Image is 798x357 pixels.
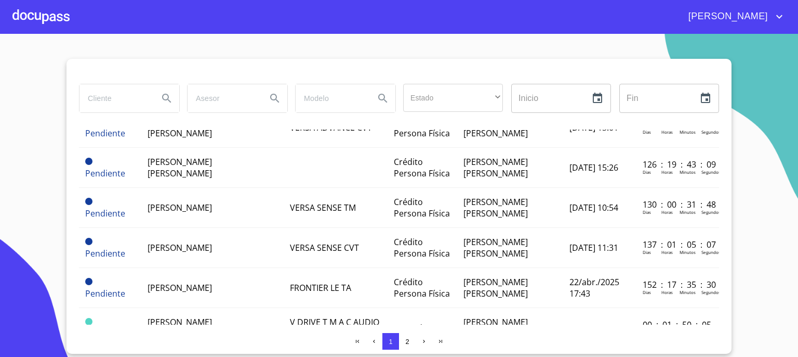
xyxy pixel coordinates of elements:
p: 137 : 01 : 05 : 07 [643,239,713,250]
button: 2 [399,333,416,350]
span: Pendiente [85,158,92,165]
span: [PERSON_NAME] [PERSON_NAME] [463,156,528,179]
span: [PERSON_NAME] [148,282,212,294]
span: Crédito Persona Física [394,196,450,219]
span: Pendiente [85,278,92,285]
span: [PERSON_NAME] [PERSON_NAME] [463,276,528,299]
span: Crédito Persona Física [394,236,450,259]
p: 126 : 19 : 43 : 09 [643,159,713,170]
p: Minutos [680,249,696,255]
span: Terminado [85,318,92,325]
p: Segundos [701,129,721,135]
span: Pendiente [85,168,125,179]
p: Segundos [701,169,721,175]
span: [PERSON_NAME] [148,242,212,253]
p: Horas [661,129,673,135]
span: VERSA SENSE CVT [290,242,359,253]
p: Dias [643,209,651,215]
span: Crédito Persona Física [394,276,450,299]
span: Pendiente [85,127,125,139]
span: 1 [389,338,392,346]
p: Segundos [701,209,721,215]
button: Search [370,86,395,111]
p: Minutos [680,169,696,175]
button: 1 [382,333,399,350]
span: Pendiente [85,238,92,245]
span: VERSA SENSE TM [290,202,356,213]
button: account of current user [681,8,786,25]
p: Minutos [680,129,696,135]
span: Pendiente [85,248,125,259]
div: ​ [403,84,503,112]
span: [PERSON_NAME] [148,202,212,213]
input: search [296,84,366,112]
p: 130 : 00 : 31 : 48 [643,199,713,210]
span: [PERSON_NAME] [PERSON_NAME] [148,316,212,339]
span: [PERSON_NAME] [681,8,773,25]
p: Horas [661,289,673,295]
input: search [79,84,150,112]
span: [PERSON_NAME] [PERSON_NAME] [148,156,212,179]
button: Search [262,86,287,111]
span: [DATE] 17:40 [569,322,618,334]
p: Dias [643,289,651,295]
p: Segundos [701,249,721,255]
p: 00 : 01 : 50 : 05 [643,319,713,330]
p: 152 : 17 : 35 : 30 [643,279,713,290]
span: Pendiente [85,198,92,205]
span: Pendiente [85,208,125,219]
p: Dias [643,169,651,175]
button: Search [154,86,179,111]
span: FRONTIER LE TA [290,282,351,294]
span: Pendiente [85,288,125,299]
span: [PERSON_NAME] [PERSON_NAME] [463,196,528,219]
p: Dias [643,129,651,135]
span: Crédito Persona Física [394,156,450,179]
span: [DATE] 11:31 [569,242,618,253]
p: Minutos [680,289,696,295]
span: Contado PFAE [394,322,449,334]
p: Dias [643,249,651,255]
span: [PERSON_NAME] [PERSON_NAME] [463,316,528,339]
span: [DATE] 15:26 [569,162,618,173]
input: search [188,84,258,112]
p: Segundos [701,289,721,295]
span: [DATE] 10:54 [569,202,618,213]
p: Minutos [680,209,696,215]
p: Horas [661,209,673,215]
span: 2 [405,338,409,346]
span: [PERSON_NAME] [PERSON_NAME] [463,236,528,259]
span: V DRIVE T M A C AUDIO 25 [290,316,379,339]
span: 22/abr./2025 17:43 [569,276,619,299]
p: Horas [661,169,673,175]
p: Horas [661,249,673,255]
